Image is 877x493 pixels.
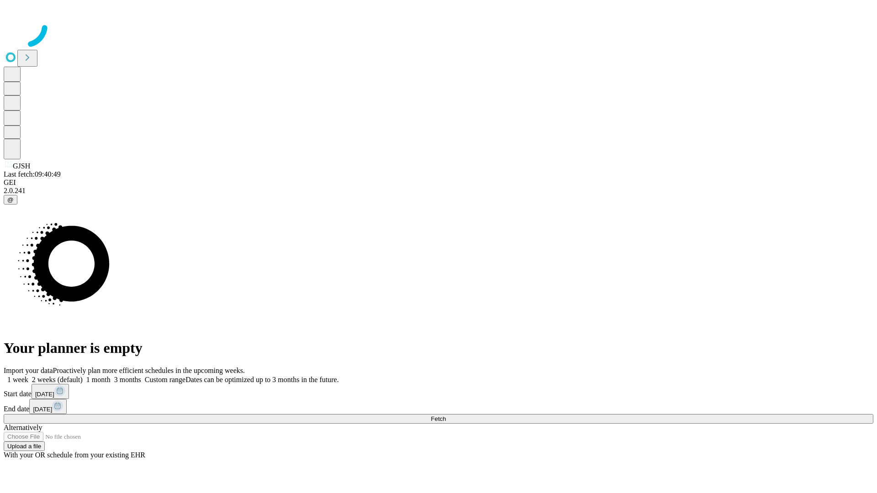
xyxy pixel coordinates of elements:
[7,196,14,203] span: @
[4,414,873,424] button: Fetch
[7,376,28,383] span: 1 week
[13,162,30,170] span: GJSH
[4,424,42,431] span: Alternatively
[431,415,446,422] span: Fetch
[86,376,111,383] span: 1 month
[53,367,245,374] span: Proactively plan more efficient schedules in the upcoming weeks.
[33,406,52,413] span: [DATE]
[4,340,873,357] h1: Your planner is empty
[35,391,54,398] span: [DATE]
[32,384,69,399] button: [DATE]
[4,441,45,451] button: Upload a file
[4,384,873,399] div: Start date
[32,376,83,383] span: 2 weeks (default)
[4,170,61,178] span: Last fetch: 09:40:49
[4,195,17,205] button: @
[4,187,873,195] div: 2.0.241
[145,376,185,383] span: Custom range
[4,367,53,374] span: Import your data
[29,399,67,414] button: [DATE]
[4,399,873,414] div: End date
[185,376,338,383] span: Dates can be optimized up to 3 months in the future.
[4,451,145,459] span: With your OR schedule from your existing EHR
[114,376,141,383] span: 3 months
[4,178,873,187] div: GEI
